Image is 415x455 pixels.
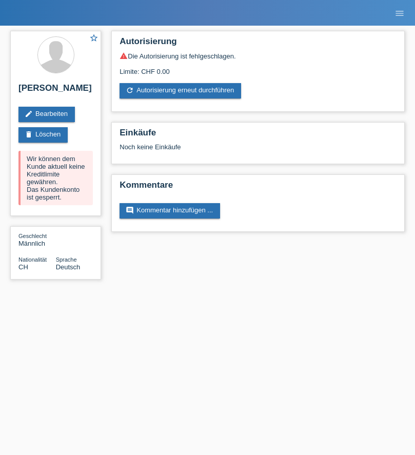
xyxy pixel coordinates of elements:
h2: [PERSON_NAME] [18,83,93,98]
span: Nationalität [18,256,47,263]
span: Schweiz [18,263,28,271]
h2: Autorisierung [120,36,397,52]
i: edit [25,110,33,118]
div: Wir können dem Kunde aktuell keine Kreditlimite gewähren. Das Kundenkonto ist gesperrt. [18,151,93,205]
div: Noch keine Einkäufe [120,143,397,159]
h2: Einkäufe [120,128,397,143]
a: refreshAutorisierung erneut durchführen [120,83,241,98]
i: menu [394,8,405,18]
i: warning [120,52,128,60]
div: Limite: CHF 0.00 [120,60,397,75]
a: deleteLöschen [18,127,68,143]
a: star_border [89,33,98,44]
a: menu [389,10,410,16]
a: commentKommentar hinzufügen ... [120,203,220,219]
div: Männlich [18,232,56,247]
div: Die Autorisierung ist fehlgeschlagen. [120,52,397,60]
span: Sprache [56,256,77,263]
i: delete [25,130,33,139]
a: editBearbeiten [18,107,75,122]
i: star_border [89,33,98,43]
h2: Kommentare [120,180,397,195]
i: comment [126,206,134,214]
span: Geschlecht [18,233,47,239]
i: refresh [126,86,134,94]
span: Deutsch [56,263,81,271]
